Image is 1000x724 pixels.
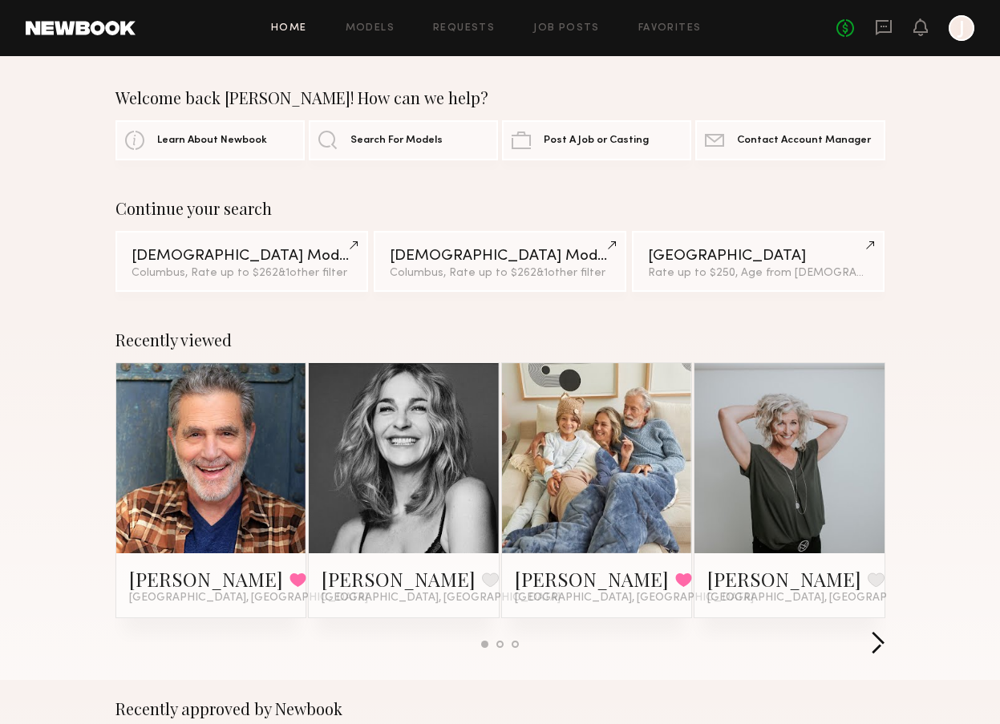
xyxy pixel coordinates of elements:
div: Rate up to $250, Age from [DEMOGRAPHIC_DATA]. [648,268,869,279]
div: [DEMOGRAPHIC_DATA] Models [390,249,611,264]
span: Learn About Newbook [157,135,267,146]
div: Welcome back [PERSON_NAME]! How can we help? [115,88,885,107]
span: Post A Job or Casting [544,135,649,146]
span: [GEOGRAPHIC_DATA], [GEOGRAPHIC_DATA] [707,592,946,605]
div: Continue your search [115,199,885,218]
a: Job Posts [533,23,600,34]
div: [DEMOGRAPHIC_DATA] Models [132,249,353,264]
div: Columbus, Rate up to $262 [132,268,353,279]
span: & 1 other filter [278,268,347,278]
span: & 1 other filter [536,268,605,278]
a: [PERSON_NAME] [707,566,861,592]
span: Contact Account Manager [737,135,871,146]
a: [PERSON_NAME] [322,566,476,592]
span: [GEOGRAPHIC_DATA], [GEOGRAPHIC_DATA] [129,592,368,605]
span: [GEOGRAPHIC_DATA], [GEOGRAPHIC_DATA] [515,592,754,605]
a: [PERSON_NAME] [129,566,283,592]
div: [GEOGRAPHIC_DATA] [648,249,869,264]
a: [PERSON_NAME] [515,566,669,592]
div: Recently approved by Newbook [115,699,885,718]
a: Requests [433,23,495,34]
span: Search For Models [350,135,443,146]
div: Columbus, Rate up to $262 [390,268,611,279]
a: Post A Job or Casting [502,120,691,160]
a: Home [271,23,307,34]
a: Favorites [638,23,702,34]
a: J [949,15,974,41]
a: Search For Models [309,120,498,160]
span: [GEOGRAPHIC_DATA], [GEOGRAPHIC_DATA] [322,592,561,605]
a: [DEMOGRAPHIC_DATA] ModelsColumbus, Rate up to $262&1other filter [115,231,369,292]
a: Learn About Newbook [115,120,305,160]
a: [GEOGRAPHIC_DATA]Rate up to $250, Age from [DEMOGRAPHIC_DATA]. [632,231,885,292]
a: [DEMOGRAPHIC_DATA] ModelsColumbus, Rate up to $262&1other filter [374,231,627,292]
a: Contact Account Manager [695,120,885,160]
div: Recently viewed [115,330,885,350]
a: Models [346,23,395,34]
